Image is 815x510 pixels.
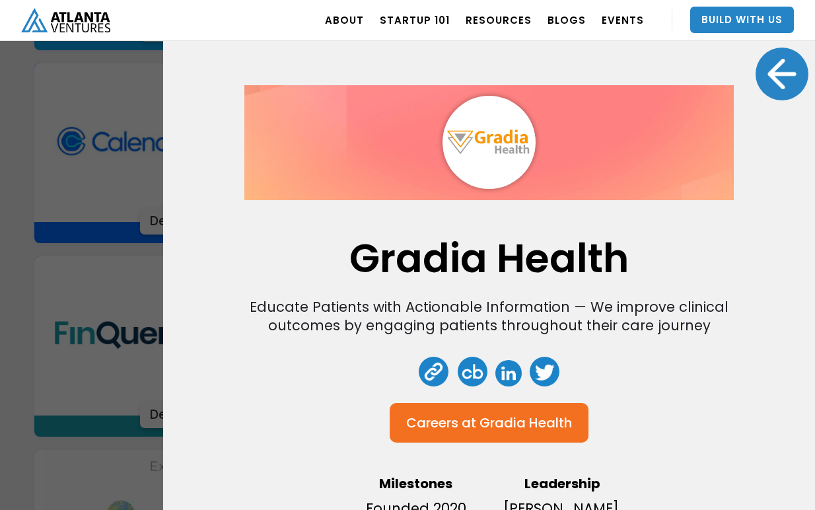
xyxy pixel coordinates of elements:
[690,7,794,33] a: Build With Us
[380,1,450,38] a: Startup 101
[325,1,364,38] a: ABOUT
[349,242,629,275] h1: Gradia Health
[466,1,532,38] a: RESOURCES
[250,298,729,335] div: Educate Patients with Actionable Information — We improve clinical outcomes by engaging patients ...
[406,416,476,429] div: Careers at
[479,416,572,429] div: Gradia Health
[602,1,644,38] a: EVENTS
[390,403,588,443] a: Careers atGradia Health
[548,1,586,38] a: BLOGS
